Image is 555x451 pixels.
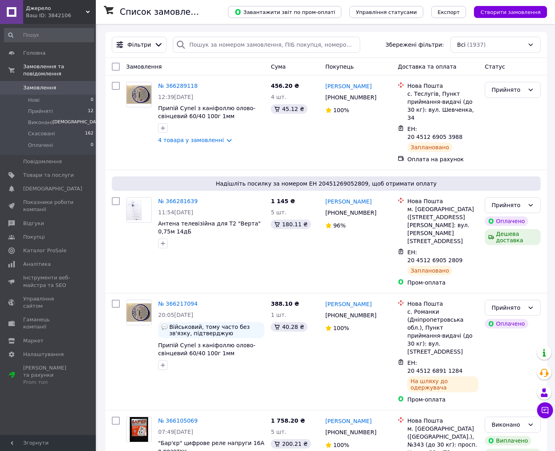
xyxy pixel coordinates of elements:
[158,301,198,307] a: № 366217094
[324,310,378,321] div: [PHONE_NUMBER]
[492,201,524,210] div: Прийнято
[23,274,74,289] span: Інструменти веб-майстра та SEO
[325,417,372,425] a: [PERSON_NAME]
[126,300,152,325] a: Фото товару
[492,420,524,429] div: Виконано
[23,220,44,227] span: Відгуки
[158,220,261,235] a: Антена телевізійна для Т2 "Верта" 0,75м 14дБ
[438,9,460,15] span: Експорт
[127,303,151,322] img: Фото товару
[485,229,541,245] div: Дешева доставка
[23,199,74,213] span: Показники роботи компанії
[53,119,103,126] span: [DEMOGRAPHIC_DATA]
[88,108,93,115] span: 12
[126,197,152,223] a: Фото товару
[407,197,478,205] div: Нова Пошта
[23,337,44,344] span: Маркет
[271,220,311,229] div: 180.11 ₴
[26,5,86,12] span: Джерело
[480,9,541,15] span: Створити замовлення
[23,379,74,386] div: Prom топ
[333,442,349,448] span: 100%
[23,185,82,192] span: [DEMOGRAPHIC_DATA]
[158,342,256,356] a: Припій Cynel з каніфоллю олово-свінцевий 60/40 100г 1мм
[228,6,341,18] button: Завантажити звіт по пром-оплаті
[26,12,96,19] div: Ваш ID: 3842106
[28,119,53,126] span: Виконані
[23,158,62,165] span: Повідомлення
[492,85,524,94] div: Прийнято
[173,37,360,53] input: Пошук за номером замовлення, ПІБ покупця, номером телефону, Email, номером накладної
[407,82,478,90] div: Нова Пошта
[158,94,193,100] span: 12:39[DATE]
[28,108,53,115] span: Прийняті
[325,82,372,90] a: [PERSON_NAME]
[407,155,478,163] div: Оплата на рахунок
[271,417,305,424] span: 1 758.20 ₴
[457,41,466,49] span: Всі
[158,429,193,435] span: 07:49[DATE]
[324,92,378,103] div: [PHONE_NUMBER]
[467,42,486,48] span: (1937)
[407,249,462,263] span: ЕН: 20 4512 6905 2809
[407,396,478,404] div: Пром-оплата
[120,7,201,17] h1: Список замовлень
[407,90,478,122] div: с. Теслугів, Пункт приймання-видачі (до 30 кг): вул. Шевченка, 34
[28,130,55,137] span: Скасовані
[333,107,349,113] span: 100%
[407,308,478,356] div: с. Романки (Дніпропетровська обл.), Пункт приймання-видачі (до 30 кг): вул. [STREET_ADDRESS]
[271,83,299,89] span: 456.20 ₴
[158,105,256,119] a: Припій Cynel з каніфоллю олово-свінцевий 60/40 100г 1мм
[271,301,299,307] span: 388.10 ₴
[158,198,198,204] a: № 366281639
[407,376,478,392] div: На шляху до одержувача
[126,417,152,442] a: Фото товару
[85,130,93,137] span: 162
[169,324,261,336] span: Військовий, тому часто без зв'язку, підтверджую замовлення, по можливості не телефонуйте, дякую
[333,325,349,331] span: 100%
[23,316,74,330] span: Гаманець компанії
[158,417,198,424] a: № 366105069
[23,261,51,268] span: Аналітика
[91,142,93,149] span: 0
[23,247,66,254] span: Каталог ProSale
[28,97,40,104] span: Нові
[158,209,193,216] span: 11:54[DATE]
[537,402,553,418] button: Чат з покупцем
[28,142,53,149] span: Оплачені
[385,41,444,49] span: Збережені фільтри:
[485,319,528,328] div: Оплачено
[407,417,478,425] div: Нова Пошта
[325,198,372,206] a: [PERSON_NAME]
[407,279,478,287] div: Пром-оплата
[115,180,537,188] span: Надішліть посилку за номером ЕН 20451269052809, щоб отримати оплату
[407,266,452,275] div: Заплановано
[271,312,286,318] span: 1 шт.
[349,6,423,18] button: Управління статусами
[431,6,466,18] button: Експорт
[271,439,311,449] div: 200.21 ₴
[130,417,149,442] img: Фото товару
[271,63,285,70] span: Cума
[474,6,547,18] button: Створити замовлення
[325,300,372,308] a: [PERSON_NAME]
[23,49,46,57] span: Головна
[356,9,417,15] span: Управління статусами
[466,8,547,15] a: Створити замовлення
[126,63,162,70] span: Замовлення
[23,84,56,91] span: Замовлення
[158,312,193,318] span: 20:05[DATE]
[23,63,96,77] span: Замовлення та повідомлення
[23,295,74,310] span: Управління сайтом
[271,209,286,216] span: 5 шт.
[271,104,307,114] div: 45.12 ₴
[398,63,456,70] span: Доставка та оплата
[91,97,93,104] span: 0
[407,300,478,308] div: Нова Пошта
[23,364,74,386] span: [PERSON_NAME] та рахунки
[161,324,168,330] img: :speech_balloon:
[127,200,151,221] img: Фото товару
[4,28,94,42] input: Пошук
